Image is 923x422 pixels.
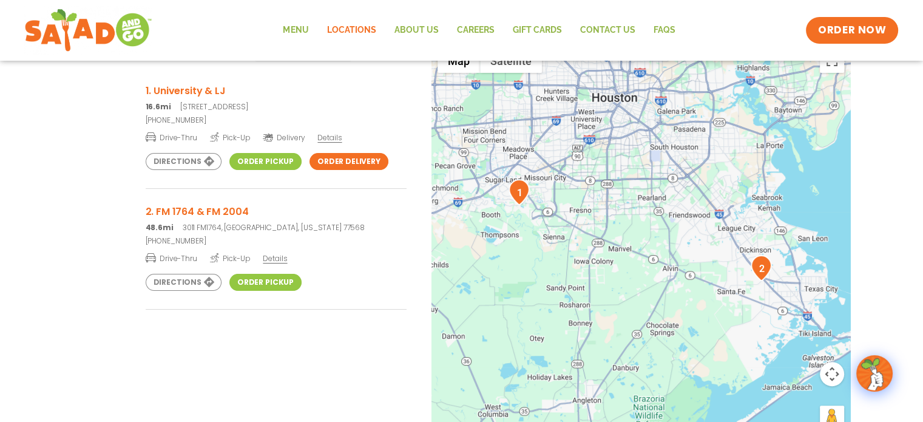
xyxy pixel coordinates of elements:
[210,131,251,143] span: Pick-Up
[146,222,174,233] strong: 48.6mi
[806,17,898,44] a: ORDER NOW
[146,252,197,264] span: Drive-Thru
[146,222,407,233] p: 3011 FM1764, [GEOGRAPHIC_DATA], [US_STATE] 77568
[229,153,302,170] a: Order Pickup
[146,249,407,264] a: Drive-Thru Pick-Up Details
[146,83,407,112] a: 1. University & LJ 16.6mi[STREET_ADDRESS]
[644,16,684,44] a: FAQs
[210,252,251,264] span: Pick-Up
[509,179,530,205] div: 1
[820,49,844,73] button: Toggle fullscreen view
[24,6,152,55] img: new-SAG-logo-768×292
[146,153,221,170] a: Directions
[146,128,407,143] a: Drive-Thru Pick-Up Delivery Details
[146,115,407,126] a: [PHONE_NUMBER]
[274,16,684,44] nav: Menu
[820,362,844,386] button: Map camera controls
[438,49,480,73] button: Show street map
[317,132,342,143] span: Details
[857,356,891,390] img: wpChatIcon
[447,16,503,44] a: Careers
[317,16,385,44] a: Locations
[146,101,407,112] p: [STREET_ADDRESS]
[274,16,317,44] a: Menu
[146,83,407,98] h3: 1. University & LJ
[146,204,407,219] h3: 2. FM 1764 & FM 2004
[146,101,171,112] strong: 16.6mi
[263,132,305,143] span: Delivery
[570,16,644,44] a: Contact Us
[751,255,772,281] div: 2
[818,23,886,38] span: ORDER NOW
[146,204,407,233] a: 2. FM 1764 & FM 2004 48.6mi3011 FM1764, [GEOGRAPHIC_DATA], [US_STATE] 77568
[385,16,447,44] a: About Us
[146,236,407,247] a: [PHONE_NUMBER]
[309,153,388,170] a: Order Delivery
[146,131,197,143] span: Drive-Thru
[229,274,302,291] a: Order Pickup
[146,274,221,291] a: Directions
[263,253,287,264] span: Details
[480,49,542,73] button: Show satellite imagery
[503,16,570,44] a: GIFT CARDS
